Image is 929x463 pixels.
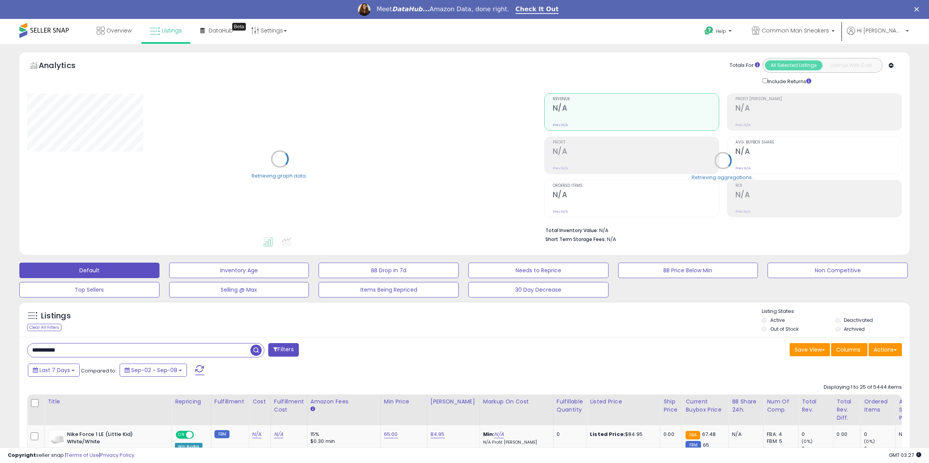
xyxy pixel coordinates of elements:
[802,445,833,452] div: 0
[864,398,892,414] div: Ordered Items
[864,431,895,438] div: 0
[869,343,902,356] button: Actions
[274,431,283,438] a: N/A
[252,172,308,179] div: Retrieving graph data..
[889,451,921,459] span: 2025-09-16 03:27 GMT
[746,19,840,44] a: Common Man Sneakers
[802,438,812,444] small: (0%)
[41,311,71,321] h5: Listings
[209,27,233,34] span: DataHub
[232,23,246,31] div: Tooltip anchor
[468,263,608,278] button: Needs to Reprice
[8,451,36,459] strong: Copyright
[692,174,754,181] div: Retrieving aggregations..
[252,431,262,438] a: N/A
[590,398,657,406] div: Listed Price
[765,60,823,70] button: All Selected Listings
[864,445,895,452] div: 0
[663,398,679,414] div: Ship Price
[319,263,459,278] button: BB Drop in 7d
[19,282,159,297] button: Top Sellers
[857,27,903,34] span: Hi [PERSON_NAME]
[274,398,304,414] div: Fulfillment Cost
[618,263,758,278] button: BB Price Below Min
[703,441,709,449] span: 65
[732,431,758,438] div: N/A
[310,438,375,445] div: $0.30 min
[120,364,187,377] button: Sep-02 - Sep-08
[732,398,760,414] div: BB Share 24h.
[768,263,908,278] button: Non Competitive
[8,452,134,459] div: seller snap | |
[214,398,246,406] div: Fulfillment
[162,27,182,34] span: Listings
[757,77,821,85] div: Include Returns
[48,398,168,406] div: Title
[384,398,424,406] div: Min Price
[310,398,377,406] div: Amazon Fees
[175,398,208,406] div: Repricing
[847,27,909,44] a: Hi [PERSON_NAME]
[193,432,205,438] span: OFF
[50,431,65,446] img: 313HoF9DsKL._SL40_.jpg
[194,19,239,42] a: DataHub
[730,62,760,69] div: Totals For
[698,20,739,44] a: Help
[899,398,927,422] div: Avg Selling Price
[822,60,880,70] button: Listings With Cost
[824,384,902,391] div: Displaying 1 to 25 of 5444 items
[310,431,375,438] div: 15%
[39,60,91,73] h5: Analytics
[392,5,430,13] i: DataHub...
[836,346,860,354] span: Columns
[252,398,267,406] div: Cost
[28,364,80,377] button: Last 7 Days
[131,366,177,374] span: Sep-02 - Sep-08
[836,431,855,438] div: 0.00
[430,398,476,406] div: [PERSON_NAME]
[358,3,370,16] img: Profile image for Georgie
[100,451,134,459] a: Privacy Policy
[430,431,445,438] a: 84.95
[557,431,581,438] div: 0
[767,431,792,438] div: FBA: 4
[468,282,608,297] button: 30 Day Decrease
[770,317,785,323] label: Active
[899,431,924,438] div: N/A
[319,282,459,297] button: Items Being Repriced
[67,431,161,447] b: Nike Force 1 LE (Little Kid) White/White
[516,5,559,14] a: Check It Out
[169,282,309,297] button: Selling @ Max
[66,451,99,459] a: Terms of Use
[480,395,553,425] th: The percentage added to the cost of goods (COGS) that forms the calculator for Min & Max prices.
[384,431,398,438] a: 65.00
[494,431,504,438] a: N/A
[762,308,910,315] p: Listing States:
[175,443,202,450] div: Win BuyBox
[81,367,117,374] span: Compared to:
[836,398,857,422] div: Total Rev. Diff.
[686,441,701,449] small: FBM
[770,326,799,332] label: Out of Stock
[245,19,293,42] a: Settings
[106,27,132,34] span: Overview
[483,398,550,406] div: Markup on Cost
[790,343,830,356] button: Save View
[590,431,625,438] b: Listed Price:
[704,26,714,36] i: Get Help
[483,431,495,438] b: Min:
[483,440,547,445] p: N/A Profit [PERSON_NAME]
[557,398,583,414] div: Fulfillable Quantity
[169,263,309,278] button: Inventory Age
[663,431,676,438] div: 0.00
[19,263,159,278] button: Default
[91,19,137,42] a: Overview
[177,432,186,438] span: ON
[214,430,230,438] small: FBM
[914,7,922,12] div: Close
[702,431,716,438] span: 67.48
[268,343,298,357] button: Filters
[144,19,188,42] a: Listings
[844,326,865,332] label: Archived
[802,431,833,438] div: 0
